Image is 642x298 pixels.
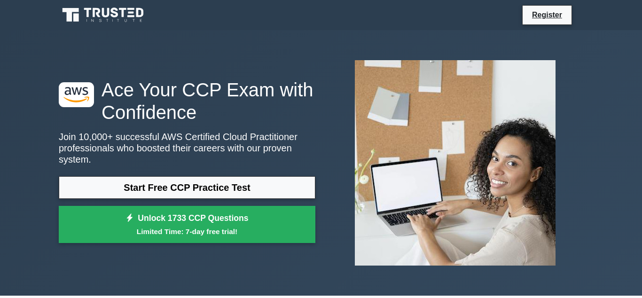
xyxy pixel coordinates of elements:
[59,78,315,124] h1: Ace Your CCP Exam with Confidence
[59,206,315,243] a: Unlock 1733 CCP QuestionsLimited Time: 7-day free trial!
[59,176,315,199] a: Start Free CCP Practice Test
[526,9,568,21] a: Register
[59,131,315,165] p: Join 10,000+ successful AWS Certified Cloud Practitioner professionals who boosted their careers ...
[70,226,304,237] small: Limited Time: 7-day free trial!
